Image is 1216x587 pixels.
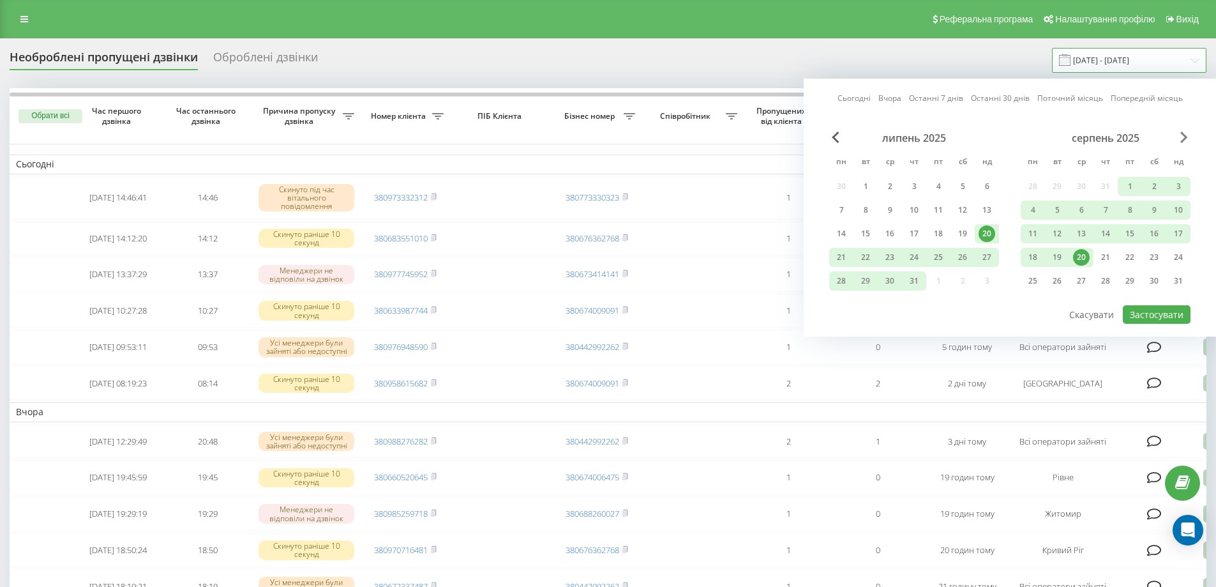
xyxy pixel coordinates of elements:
td: [DATE] 10:27:28 [73,294,163,328]
div: 29 [857,273,874,289]
div: 23 [882,249,898,266]
div: чт 28 серп 2025 р. [1093,271,1118,291]
div: Скинуто раніше 10 секунд [259,229,354,248]
div: 18 [930,225,947,242]
a: Сьогодні [837,92,871,104]
span: Причина пропуску дзвінка [259,106,343,126]
a: 380674009091 [566,377,619,389]
abbr: середа [1072,153,1091,172]
div: 25 [1025,273,1041,289]
a: 380977745952 [374,268,428,280]
div: пт 4 лип 2025 р. [926,177,950,196]
td: 1 [833,425,922,459]
td: [DATE] 19:29:19 [73,497,163,531]
div: 19 [1049,249,1065,266]
div: пт 8 серп 2025 р. [1118,201,1142,220]
td: 0 [833,497,922,531]
td: 0 [833,330,922,364]
div: ср 16 лип 2025 р. [878,224,902,243]
td: [DATE] 08:19:23 [73,367,163,400]
abbr: вівторок [1047,153,1067,172]
abbr: четвер [1096,153,1115,172]
div: вт 5 серп 2025 р. [1045,201,1069,220]
div: 27 [979,249,995,266]
div: 11 [1025,225,1041,242]
div: 9 [1146,202,1162,218]
span: Пропущених від клієнта [750,106,815,126]
span: Реферальна програма [940,14,1033,24]
a: 380985259718 [374,508,428,519]
div: 1 [1122,178,1138,195]
div: нд 3 серп 2025 р. [1166,177,1190,196]
div: серпень 2025 [1021,132,1190,144]
div: ср 27 серп 2025 р. [1069,271,1093,291]
div: пн 4 серп 2025 р. [1021,201,1045,220]
div: 10 [906,202,922,218]
a: 380973332312 [374,192,428,203]
div: 31 [1170,273,1187,289]
div: 30 [1146,273,1162,289]
span: ПІБ Клієнта [461,111,541,121]
div: чт 31 лип 2025 р. [902,271,926,291]
a: 380442992262 [566,436,619,447]
abbr: вівторок [856,153,875,172]
div: нд 31 серп 2025 р. [1166,271,1190,291]
span: Next Month [1180,132,1188,143]
div: нд 24 серп 2025 р. [1166,248,1190,267]
a: Вчора [878,92,901,104]
div: 14 [833,225,850,242]
div: сб 23 серп 2025 р. [1142,248,1166,267]
a: 380673414141 [566,268,619,280]
div: 22 [857,249,874,266]
td: [DATE] 14:12:20 [73,222,163,255]
td: 19 годин тому [922,461,1012,494]
div: 11 [930,202,947,218]
div: ср 30 лип 2025 р. [878,271,902,291]
div: 24 [1170,249,1187,266]
div: 5 [1049,202,1065,218]
div: Усі менеджери були зайняті або недоступні [259,432,354,451]
td: 1 [744,177,833,219]
button: Застосувати [1123,305,1190,324]
a: 380676362768 [566,233,619,244]
div: ср 13 серп 2025 р. [1069,224,1093,243]
div: 7 [1097,202,1114,218]
div: 4 [930,178,947,195]
div: пт 18 лип 2025 р. [926,224,950,243]
div: ср 2 лип 2025 р. [878,177,902,196]
td: 0 [833,461,922,494]
div: пт 15 серп 2025 р. [1118,224,1142,243]
td: [DATE] 12:29:49 [73,425,163,459]
td: 3 дні тому [922,425,1012,459]
div: 13 [979,202,995,218]
div: сб 2 серп 2025 р. [1142,177,1166,196]
a: 380976948590 [374,341,428,353]
div: сб 5 лип 2025 р. [950,177,975,196]
div: 12 [1049,225,1065,242]
td: 1 [744,497,833,531]
div: 20 [1073,249,1090,266]
div: 4 [1025,202,1041,218]
a: 380688260027 [566,508,619,519]
div: сб 19 лип 2025 р. [950,224,975,243]
div: сб 26 лип 2025 р. [950,248,975,267]
div: чт 21 серп 2025 р. [1093,248,1118,267]
td: 2 [833,367,922,400]
td: [DATE] 13:37:29 [73,257,163,291]
td: 19 годин тому [922,497,1012,531]
div: 17 [1170,225,1187,242]
span: Налаштування профілю [1055,14,1155,24]
div: 8 [1122,202,1138,218]
div: пт 22 серп 2025 р. [1118,248,1142,267]
div: Скинуто раніше 10 секунд [259,301,354,320]
div: ср 20 серп 2025 р. [1069,248,1093,267]
div: 8 [857,202,874,218]
span: Бізнес номер [559,111,624,121]
a: 380958615682 [374,377,428,389]
div: 3 [906,178,922,195]
div: вт 19 серп 2025 р. [1045,248,1069,267]
div: нд 17 серп 2025 р. [1166,224,1190,243]
a: Останні 7 днів [909,92,963,104]
div: пт 1 серп 2025 р. [1118,177,1142,196]
td: Кривий Ріг [1012,533,1114,567]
